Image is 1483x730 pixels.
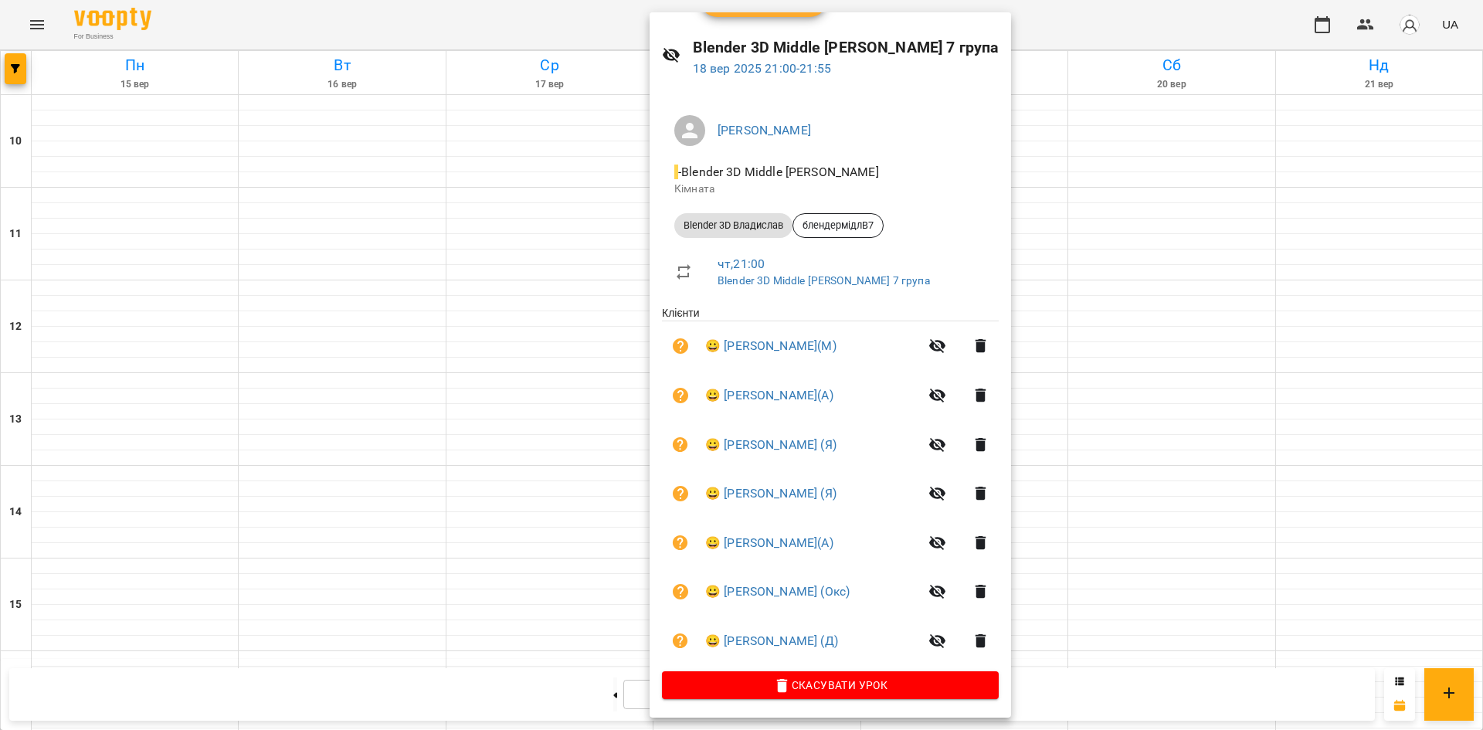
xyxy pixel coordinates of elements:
a: 😀 [PERSON_NAME] (Окс) [705,582,850,601]
button: Візит ще не сплачено. Додати оплату? [662,623,699,660]
a: 😀 [PERSON_NAME] (Я) [705,436,837,454]
span: - Blender 3D Middle [PERSON_NAME] [674,165,882,179]
a: 😀 [PERSON_NAME](А) [705,534,833,552]
button: Візит ще не сплачено. Додати оплату? [662,377,699,414]
span: Скасувати Урок [674,676,986,694]
span: блендермідлВ7 [793,219,883,233]
a: [PERSON_NAME] [718,123,811,138]
a: 😀 [PERSON_NAME](М) [705,337,837,355]
p: Кімната [674,182,986,197]
a: Blender 3D Middle [PERSON_NAME] 7 група [718,274,930,287]
h6: Blender 3D Middle [PERSON_NAME] 7 група [693,36,999,59]
span: Blender 3D Владислав [674,219,792,233]
button: Візит ще не сплачено. Додати оплату? [662,426,699,463]
a: 😀 [PERSON_NAME] (Я) [705,484,837,503]
a: 18 вер 2025 21:00-21:55 [693,61,831,76]
button: Візит ще не сплачено. Додати оплату? [662,475,699,512]
button: Візит ще не сплачено. Додати оплату? [662,573,699,610]
div: блендермідлВ7 [792,213,884,238]
button: Скасувати Урок [662,671,999,699]
a: чт , 21:00 [718,256,765,271]
ul: Клієнти [662,305,999,671]
a: 😀 [PERSON_NAME] (Д) [705,632,838,650]
a: 😀 [PERSON_NAME](А) [705,386,833,405]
